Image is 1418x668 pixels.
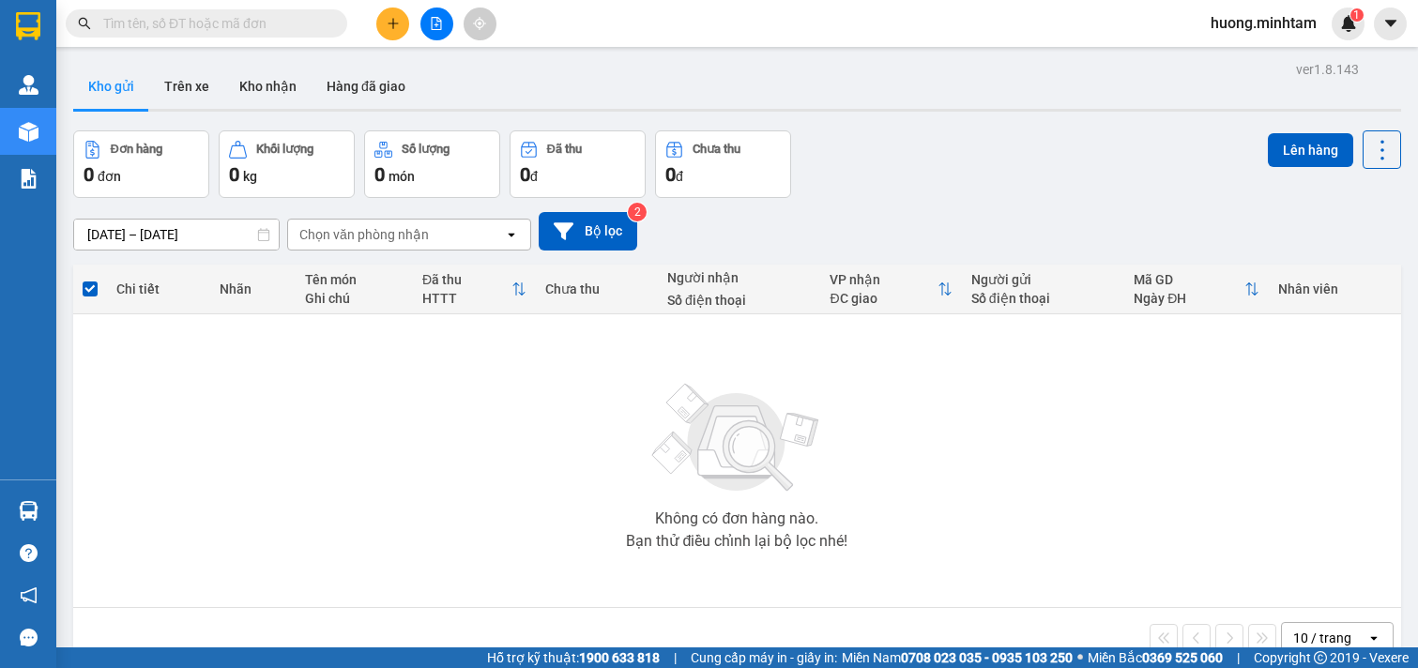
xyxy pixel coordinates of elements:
span: aim [473,17,486,30]
button: Khối lượng0kg [219,130,355,198]
img: warehouse-icon [19,75,38,95]
span: huong.minhtam [1196,11,1332,35]
div: HTTT [422,291,511,306]
div: Chưa thu [693,143,740,156]
span: Miền Nam [842,647,1073,668]
svg: open [1366,630,1381,645]
span: đ [676,169,683,184]
button: plus [376,8,409,40]
input: Select a date range. [74,220,279,250]
th: Toggle SortBy [820,265,961,314]
span: | [1237,647,1240,668]
div: ver 1.8.143 [1296,59,1359,80]
span: | [674,647,677,668]
span: kg [243,169,257,184]
strong: 0369 525 060 [1142,650,1223,665]
span: caret-down [1382,15,1399,32]
div: Tên món [305,272,404,287]
button: Hàng đã giao [312,64,420,109]
span: Cung cấp máy in - giấy in: [691,647,837,668]
button: Bộ lọc [539,212,637,250]
span: plus [387,17,400,30]
button: Chưa thu0đ [655,130,791,198]
div: Người gửi [971,272,1116,287]
div: Chi tiết [116,281,201,296]
button: Số lượng0món [364,130,500,198]
div: Số điện thoại [971,291,1116,306]
div: ĐC giao [830,291,937,306]
span: message [20,629,38,646]
div: Mã GD [1134,272,1244,287]
span: 0 [374,163,385,186]
button: Đơn hàng0đơn [73,130,209,198]
div: VP nhận [830,272,937,287]
span: Miền Bắc [1088,647,1223,668]
svg: open [504,227,519,242]
sup: 2 [628,203,647,221]
button: Kho gửi [73,64,149,109]
img: warehouse-icon [19,122,38,142]
img: warehouse-icon [19,501,38,521]
span: copyright [1314,651,1327,664]
span: 0 [665,163,676,186]
div: Khối lượng [256,143,313,156]
span: đơn [98,169,121,184]
div: 10 / trang [1293,629,1351,647]
div: Ghi chú [305,291,404,306]
div: Nhãn [220,281,285,296]
span: món [389,169,415,184]
span: 1 [1353,8,1360,22]
button: Lên hàng [1268,133,1353,167]
div: Đã thu [547,143,582,156]
img: logo-vxr [16,12,40,40]
img: icon-new-feature [1340,15,1357,32]
div: Số điện thoại [667,293,812,308]
div: Đã thu [422,272,511,287]
span: đ [530,169,538,184]
div: Bạn thử điều chỉnh lại bộ lọc nhé! [626,534,847,549]
div: Nhân viên [1278,281,1392,296]
span: 0 [520,163,530,186]
strong: 0708 023 035 - 0935 103 250 [901,650,1073,665]
button: Đã thu0đ [510,130,646,198]
span: file-add [430,17,443,30]
button: file-add [420,8,453,40]
th: Toggle SortBy [1124,265,1269,314]
span: question-circle [20,544,38,562]
img: solution-icon [19,169,38,189]
sup: 1 [1350,8,1364,22]
span: search [78,17,91,30]
button: Kho nhận [224,64,312,109]
input: Tìm tên, số ĐT hoặc mã đơn [103,13,325,34]
div: Ngày ĐH [1134,291,1244,306]
div: Đơn hàng [111,143,162,156]
span: 0 [84,163,94,186]
button: aim [464,8,496,40]
span: notification [20,586,38,604]
span: ⚪️ [1077,654,1083,661]
div: Người nhận [667,270,812,285]
strong: 1900 633 818 [579,650,660,665]
div: Chưa thu [545,281,648,296]
button: Trên xe [149,64,224,109]
div: Số lượng [402,143,450,156]
span: Hỗ trợ kỹ thuật: [487,647,660,668]
th: Toggle SortBy [413,265,536,314]
div: Chọn văn phòng nhận [299,225,429,244]
img: svg+xml;base64,PHN2ZyBjbGFzcz0ibGlzdC1wbHVnX19zdmciIHhtbG5zPSJodHRwOi8vd3d3LnczLm9yZy8yMDAwL3N2Zy... [643,372,831,504]
div: Không có đơn hàng nào. [655,511,818,526]
button: caret-down [1374,8,1407,40]
span: 0 [229,163,239,186]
